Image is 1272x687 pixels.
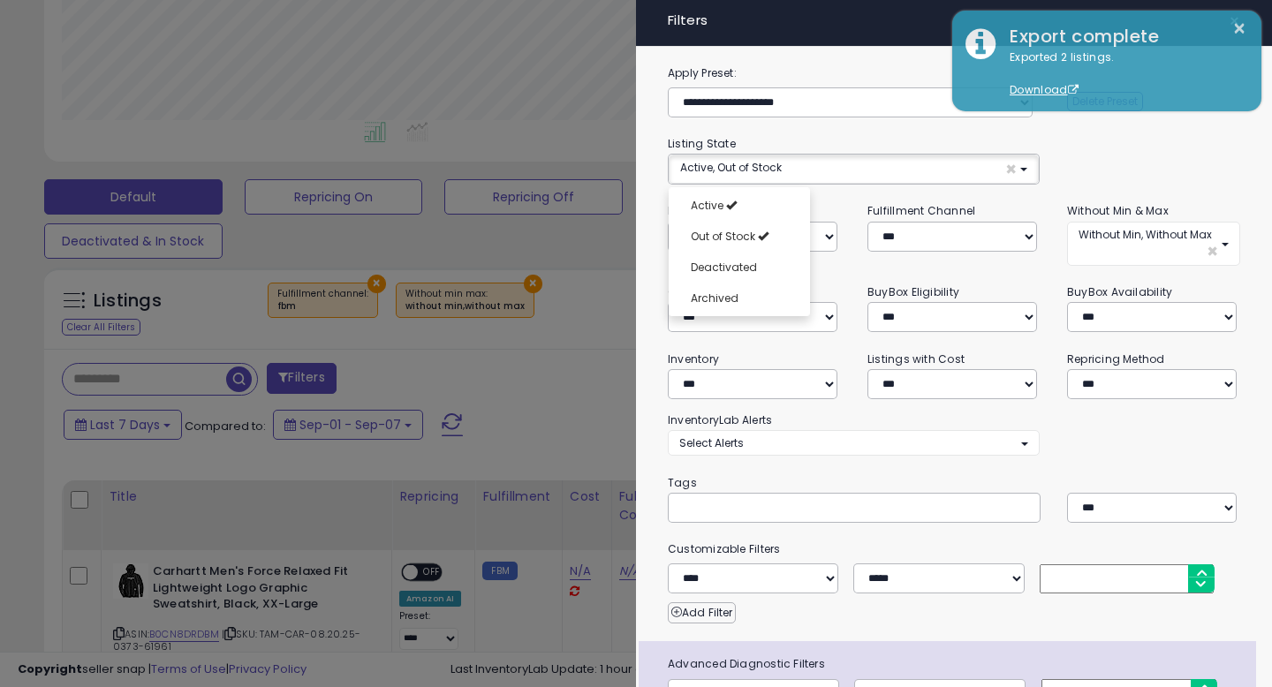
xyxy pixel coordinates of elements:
span: × [1229,9,1240,34]
span: Active [691,198,723,213]
button: Add Filter [668,602,736,623]
small: Fulfillment Channel [867,203,975,218]
span: Select Alerts [679,435,744,450]
small: BuyBox Availability [1067,284,1172,299]
button: × [1222,9,1247,34]
button: Select Alerts [668,430,1040,456]
small: Current Listed Price [668,284,772,299]
span: Active, Out of Stock [680,160,782,175]
small: Tags [655,473,1253,493]
span: × [1207,242,1218,260]
h4: Filters [668,13,1240,28]
a: Download [1010,82,1079,97]
small: Repricing Method [1067,351,1165,366]
span: Out of Stock [691,229,755,244]
div: Exported 2 listings. [996,49,1248,99]
button: × [1232,18,1246,40]
small: Customizable Filters [655,540,1253,559]
span: Deactivated [691,260,757,275]
small: BuyBox Eligibility [867,284,959,299]
small: Repricing [668,203,721,218]
small: Listing State [668,136,736,151]
span: Advanced Diagnostic Filters [655,654,1256,674]
label: Apply Preset: [655,64,1253,83]
div: Export complete [996,24,1248,49]
span: Archived [691,291,738,306]
small: Without Min & Max [1067,203,1169,218]
small: InventoryLab Alerts [668,412,772,427]
small: Inventory [668,351,719,366]
button: Without Min, Without Max × [1067,222,1240,266]
small: Listings with Cost [867,351,965,366]
span: Without Min, Without Max [1079,227,1212,242]
span: × [1005,160,1017,178]
button: Active, Out of Stock × [669,155,1039,184]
